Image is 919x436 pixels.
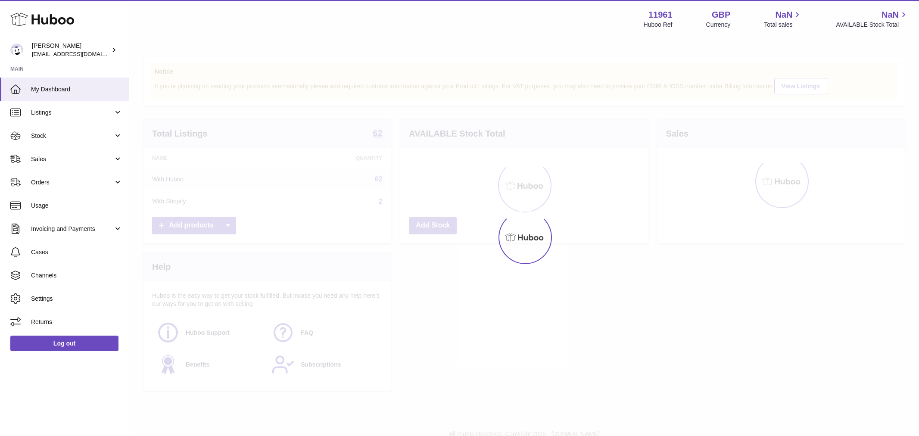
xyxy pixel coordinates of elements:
span: Total sales [764,21,802,29]
a: NaN AVAILABLE Stock Total [836,9,909,29]
strong: GBP [712,9,730,21]
span: Settings [31,295,122,303]
span: Channels [31,271,122,280]
div: Huboo Ref [644,21,673,29]
a: Log out [10,336,118,351]
span: My Dashboard [31,85,122,93]
span: Orders [31,178,113,187]
span: Sales [31,155,113,163]
span: NaN [775,9,792,21]
span: AVAILABLE Stock Total [836,21,909,29]
div: Currency [706,21,731,29]
span: Invoicing and Payments [31,225,113,233]
span: Listings [31,109,113,117]
span: Usage [31,202,122,210]
a: NaN Total sales [764,9,802,29]
span: Returns [31,318,122,326]
span: Cases [31,248,122,256]
img: internalAdmin-11961@internal.huboo.com [10,44,23,56]
div: [PERSON_NAME] [32,42,109,58]
span: [EMAIL_ADDRESS][DOMAIN_NAME] [32,50,127,57]
span: Stock [31,132,113,140]
strong: 11961 [648,9,673,21]
span: NaN [882,9,899,21]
